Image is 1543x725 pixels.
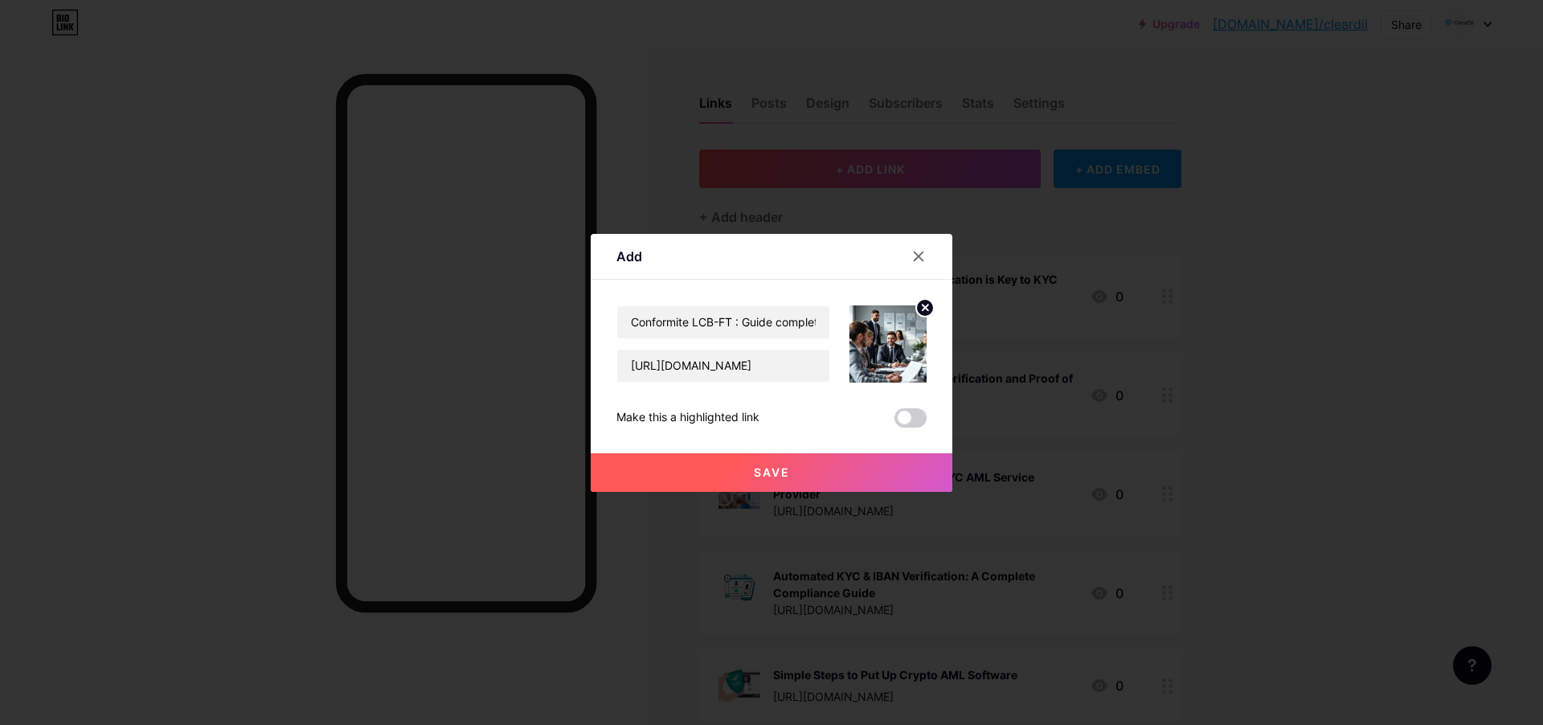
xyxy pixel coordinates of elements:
[616,408,759,428] div: Make this a highlighted link
[617,350,829,382] input: URL
[617,306,829,338] input: Title
[616,247,642,266] div: Add
[849,305,927,383] img: link_thumbnail
[591,453,952,492] button: Save
[754,465,790,479] span: Save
